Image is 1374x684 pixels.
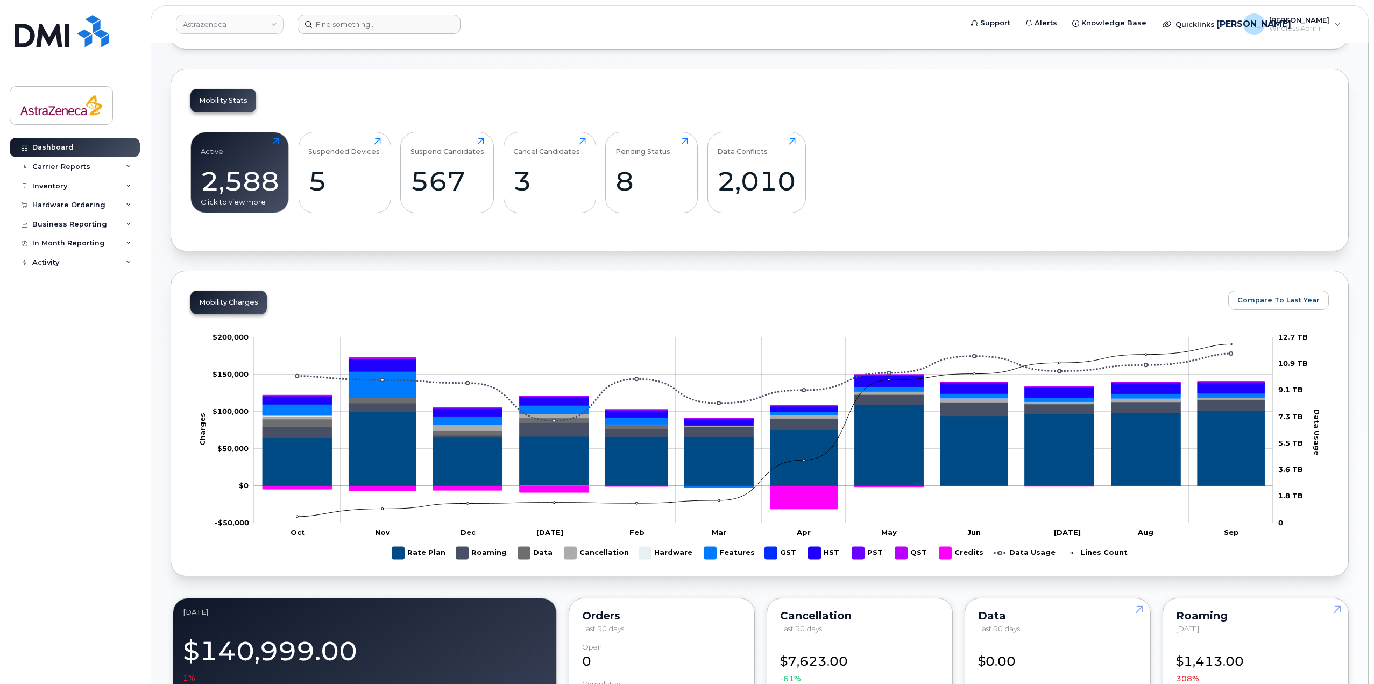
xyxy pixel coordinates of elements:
[780,624,822,633] span: Last 90 days
[518,542,554,563] g: Data
[1228,291,1329,310] button: Compare To Last Year
[1313,408,1321,455] tspan: Data Usage
[1066,542,1128,563] g: Lines Count
[239,481,249,490] tspan: $0
[215,518,249,527] g: $0
[582,611,741,620] div: Orders
[291,528,305,537] tspan: Oct
[461,528,476,537] tspan: Dec
[615,138,670,156] div: Pending Status
[978,624,1020,633] span: Last 90 days
[994,542,1056,563] g: Data Usage
[213,370,249,378] g: $0
[392,542,445,563] g: Rate Plan
[964,12,1018,34] a: Support
[852,542,884,563] g: PST
[1176,611,1335,620] div: Roaming
[201,165,279,197] div: 2,588
[1278,333,1308,341] tspan: 12.7 TB
[796,528,811,537] tspan: Apr
[978,611,1137,620] div: Data
[1269,16,1329,24] span: [PERSON_NAME]
[183,673,195,683] span: 1%
[308,165,381,197] div: 5
[780,673,801,684] span: -61%
[1035,18,1057,29] span: Alerts
[1278,518,1283,527] tspan: 0
[1216,18,1291,31] span: [PERSON_NAME]
[582,643,741,671] div: 0
[201,197,279,207] div: Click to view more
[1278,412,1303,421] tspan: 7.3 TB
[1278,491,1303,500] tspan: 1.8 TB
[298,15,461,34] input: Find something...
[1237,295,1320,305] span: Compare To Last Year
[410,165,484,197] div: 567
[213,333,249,341] tspan: $200,000
[1236,13,1348,35] div: Jamal Abdi
[183,608,547,617] div: September 2025
[1155,13,1234,35] div: Quicklinks
[410,138,484,156] div: Suspend Candidates
[213,333,249,341] g: $0
[198,413,207,446] tspan: Charges
[717,138,768,156] div: Data Conflicts
[809,542,841,563] g: HST
[201,138,223,156] div: Active
[1175,20,1215,29] span: Quicklinks
[217,444,249,453] tspan: $50,000
[639,542,693,563] g: Hardware
[1176,624,1199,633] span: [DATE]
[215,518,249,527] tspan: -$50,000
[513,138,580,156] div: Cancel Candidates
[308,138,380,156] div: Suspended Devices
[1278,439,1303,447] tspan: 5.5 TB
[263,394,1264,437] g: Roaming
[263,359,1264,425] g: HST
[582,624,624,633] span: Last 90 days
[183,630,547,683] div: $140,999.00
[881,528,897,537] tspan: May
[263,405,1264,486] g: Rate Plan
[980,18,1010,29] span: Support
[213,407,249,415] tspan: $100,000
[1137,528,1153,537] tspan: Aug
[1054,528,1081,537] tspan: [DATE]
[1278,359,1308,368] tspan: 10.9 TB
[217,444,249,453] g: $0
[456,542,507,563] g: Roaming
[1278,465,1303,474] tspan: 3.6 TB
[513,138,586,207] a: Cancel Candidates3
[978,643,1137,671] div: $0.00
[213,370,249,378] tspan: $150,000
[1224,528,1239,537] tspan: Sep
[513,165,586,197] div: 3
[939,542,983,563] g: Credits
[1269,24,1329,33] span: Wireless Admin
[717,138,796,207] a: Data Conflicts2,010
[308,138,381,207] a: Suspended Devices5
[1065,12,1154,34] a: Knowledge Base
[717,165,796,197] div: 2,010
[712,528,726,537] tspan: Mar
[375,528,390,537] tspan: Nov
[582,643,602,651] div: Open
[1018,12,1065,34] a: Alerts
[1278,385,1303,394] tspan: 9.1 TB
[615,165,688,197] div: 8
[1176,673,1199,684] span: 308%
[213,407,249,415] g: $0
[629,528,644,537] tspan: Feb
[704,542,755,563] g: Features
[780,611,939,620] div: Cancellation
[410,138,484,207] a: Suspend Candidates567
[564,542,629,563] g: Cancellation
[967,528,981,537] tspan: Jun
[895,542,929,563] g: QST
[765,542,798,563] g: GST
[176,15,284,34] a: Astrazeneca
[201,138,279,207] a: Active2,588Click to view more
[392,542,1128,563] g: Legend
[1081,18,1146,29] span: Knowledge Base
